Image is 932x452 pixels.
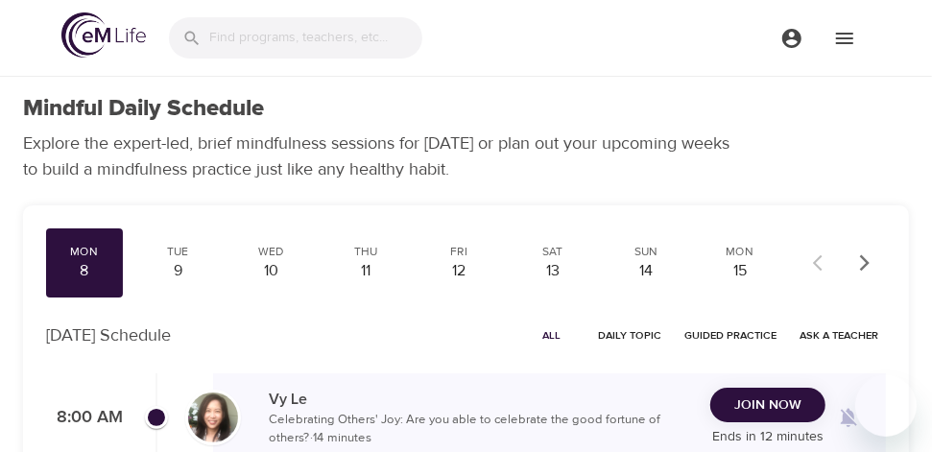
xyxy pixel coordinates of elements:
button: Guided Practice [677,321,784,350]
p: Explore the expert-led, brief mindfulness sessions for [DATE] or plan out your upcoming weeks to ... [23,131,743,182]
iframe: Button to launch messaging window [855,375,917,437]
div: 12 [429,260,490,282]
div: Sat [522,244,584,260]
p: [DATE] Schedule [46,322,171,348]
div: Mon [709,244,771,260]
div: Tue [148,244,209,260]
span: Ask a Teacher [800,326,878,345]
div: Thu [335,244,396,260]
div: 15 [709,260,771,282]
div: 14 [616,260,678,282]
div: 10 [241,260,302,282]
img: vy-profile-good-3.jpg [188,393,238,442]
p: Vy Le [269,388,695,411]
span: Daily Topic [598,326,661,345]
button: menu [765,12,818,64]
button: All [521,321,583,350]
div: 9 [148,260,209,282]
div: Mon [54,244,115,260]
span: Join Now [734,393,801,417]
div: 8 [54,260,115,282]
h1: Mindful Daily Schedule [23,95,264,123]
span: Remind me when a class goes live every Monday at 8:00 AM [825,394,872,440]
p: Celebrating Others' Joy: Are you able to celebrate the good fortune of others? · 14 minutes [269,411,695,448]
div: 11 [335,260,396,282]
div: Fri [429,244,490,260]
span: Guided Practice [684,326,777,345]
p: Ends in 12 minutes [710,427,825,447]
button: Join Now [710,388,825,423]
p: 8:00 AM [46,405,123,431]
div: Wed [241,244,302,260]
img: logo [61,12,146,58]
div: Sun [616,244,678,260]
span: All [529,326,575,345]
input: Find programs, teachers, etc... [209,17,422,59]
button: menu [818,12,871,64]
div: 13 [522,260,584,282]
button: Ask a Teacher [792,321,886,350]
button: Daily Topic [590,321,669,350]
